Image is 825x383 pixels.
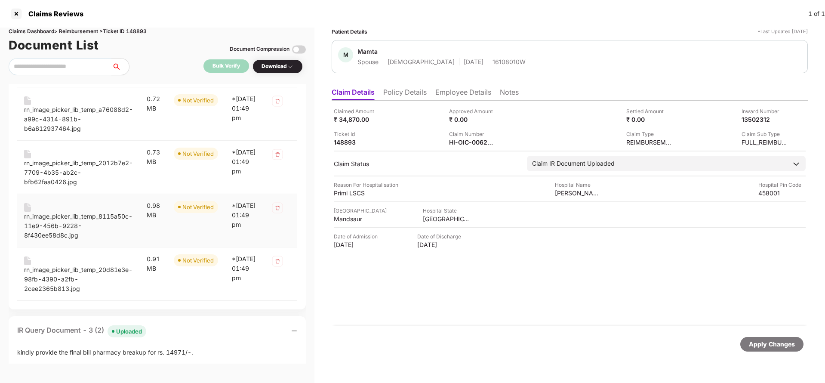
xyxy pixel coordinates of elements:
[292,43,306,56] img: svg+xml;base64,PHN2ZyBpZD0iVG9nZ2xlLTMyeDMyIiB4bWxucz0iaHR0cDovL3d3dy53My5vcmcvMjAwMC9zdmciIHdpZH...
[147,148,160,167] div: 0.73 MB
[182,149,214,158] div: Not Verified
[626,138,674,146] div: REIMBURSEMENT
[147,201,160,220] div: 0.98 MB
[555,189,602,197] div: [PERSON_NAME][GEOGRAPHIC_DATA]
[626,130,674,138] div: Claim Type
[334,232,381,241] div: Date of Admission
[464,58,483,66] div: [DATE]
[742,115,789,124] div: 13502312
[435,88,491,100] li: Employee Details
[626,115,674,124] div: ₹ 0.00
[334,189,381,197] div: Primi LSCS
[262,62,294,71] div: Download
[792,160,800,168] img: downArrowIcon
[357,58,379,66] div: Spouse
[17,348,297,357] div: kindly provide the final bill pharmacy breakup for rs. 14971/-.
[334,181,398,189] div: Reason For Hospitalisation
[182,96,214,105] div: Not Verified
[147,254,160,273] div: 0.91 MB
[417,241,465,249] div: [DATE]
[742,138,789,146] div: FULL_REIMBURSEMENT
[291,328,297,334] span: minus
[332,28,367,36] div: Patient Details
[9,28,306,36] div: Claims Dashboard > Reimbursement > Ticket ID 148893
[24,158,133,187] div: rn_image_picker_lib_temp_2012b7e2-7709-4b35-ab2c-bfb62faa0426.jpg
[212,62,240,70] div: Bulk Verify
[24,265,133,293] div: rn_image_picker_lib_temp_20d81e3e-98fb-4390-a2fb-2cee2365b813.jpg
[17,325,146,337] div: IR Query Document - 3 (2)
[271,148,284,161] img: svg+xml;base64,PHN2ZyB4bWxucz0iaHR0cDovL3d3dy53My5vcmcvMjAwMC9zdmciIHdpZHRoPSIzMiIgaGVpZ2h0PSIzMi...
[532,159,615,168] div: Claim IR Document Uploaded
[749,340,795,349] div: Apply Changes
[388,58,455,66] div: [DEMOGRAPHIC_DATA]
[147,94,160,113] div: 0.72 MB
[334,207,387,215] div: [GEOGRAPHIC_DATA]
[182,256,214,265] div: Not Verified
[334,130,381,138] div: Ticket Id
[24,105,133,133] div: rn_image_picker_lib_temp_a76088d2-a99c-4314-891b-b6a612937464.jpg
[742,130,789,138] div: Claim Sub Type
[23,9,83,18] div: Claims Reviews
[24,96,31,105] img: svg+xml;base64,PHN2ZyB4bWxucz0iaHR0cDovL3d3dy53My5vcmcvMjAwMC9zdmciIHdpZHRoPSIxNiIgaGVpZ2h0PSIyMC...
[230,45,289,53] div: Document Compression
[271,201,284,215] img: svg+xml;base64,PHN2ZyB4bWxucz0iaHR0cDovL3d3dy53My5vcmcvMjAwMC9zdmciIHdpZHRoPSIzMiIgaGVpZ2h0PSIzMi...
[232,148,257,176] div: *[DATE] 01:49 pm
[271,254,284,268] img: svg+xml;base64,PHN2ZyB4bWxucz0iaHR0cDovL3d3dy53My5vcmcvMjAwMC9zdmciIHdpZHRoPSIzMiIgaGVpZ2h0PSIzMi...
[626,107,674,115] div: Settled Amount
[334,241,381,249] div: [DATE]
[111,58,129,75] button: search
[423,207,470,215] div: Hospital State
[24,203,31,212] img: svg+xml;base64,PHN2ZyB4bWxucz0iaHR0cDovL3d3dy53My5vcmcvMjAwMC9zdmciIHdpZHRoPSIxNiIgaGVpZ2h0PSIyMC...
[742,107,789,115] div: Inward Number
[758,189,806,197] div: 458001
[116,327,142,336] div: Uploaded
[24,212,133,240] div: rn_image_picker_lib_temp_8115a50c-11e9-456b-9228-8f430ee58d8c.jpg
[232,254,257,283] div: *[DATE] 01:49 pm
[808,9,825,19] div: 1 of 1
[334,138,381,146] div: 148893
[334,115,381,124] div: ₹ 34,870.00
[449,115,496,124] div: ₹ 0.00
[449,130,496,138] div: Claim Number
[24,256,31,265] img: svg+xml;base64,PHN2ZyB4bWxucz0iaHR0cDovL3d3dy53My5vcmcvMjAwMC9zdmciIHdpZHRoPSIxNiIgaGVpZ2h0PSIyMC...
[334,107,381,115] div: Claimed Amount
[555,181,602,189] div: Hospital Name
[24,150,31,158] img: svg+xml;base64,PHN2ZyB4bWxucz0iaHR0cDovL3d3dy53My5vcmcvMjAwMC9zdmciIHdpZHRoPSIxNiIgaGVpZ2h0PSIyMC...
[232,201,257,229] div: *[DATE] 01:49 pm
[271,94,284,108] img: svg+xml;base64,PHN2ZyB4bWxucz0iaHR0cDovL3d3dy53My5vcmcvMjAwMC9zdmciIHdpZHRoPSIzMiIgaGVpZ2h0PSIzMi...
[232,94,257,123] div: *[DATE] 01:49 pm
[423,215,470,223] div: [GEOGRAPHIC_DATA]
[9,36,99,55] h1: Document List
[182,203,214,211] div: Not Verified
[500,88,519,100] li: Notes
[417,232,465,241] div: Date of Discharge
[758,181,806,189] div: Hospital Pin Code
[332,88,375,100] li: Claim Details
[338,47,353,62] div: M
[357,47,378,56] div: Mamta
[111,63,129,70] span: search
[287,63,294,70] img: svg+xml;base64,PHN2ZyBpZD0iRHJvcGRvd24tMzJ4MzIiIHhtbG5zPSJodHRwOi8vd3d3LnczLm9yZy8yMDAwL3N2ZyIgd2...
[383,88,427,100] li: Policy Details
[449,107,496,115] div: Approved Amount
[334,160,518,168] div: Claim Status
[334,215,381,223] div: Mandsaur
[757,28,808,36] div: *Last Updated [DATE]
[449,138,496,146] div: HI-OIC-006247170(0)
[493,58,526,66] div: 16108010W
